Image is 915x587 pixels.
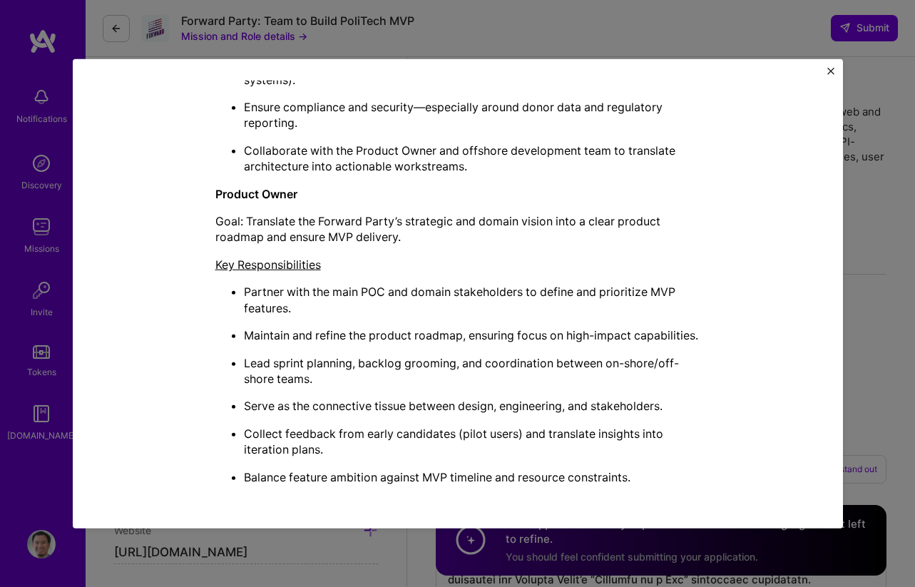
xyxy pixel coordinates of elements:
[244,469,700,484] p: Balance feature ambition against MVP timeline and resource constraints.
[244,284,700,316] p: Partner with the main POC and domain stakeholders to define and prioritize MVP features.
[244,143,700,175] p: Collaborate with the Product Owner and offshore development team to translate architecture into a...
[215,186,297,200] strong: Product Owner
[244,327,700,343] p: Maintain and refine the product roadmap, ensuring focus on high-impact capabilities.
[244,426,700,458] p: Collect feedback from early candidates (pilot users) and translate insights into iteration plans.
[244,398,700,414] p: Serve as the connective tissue between design, engineering, and stakeholders.
[215,257,321,272] u: Key Responsibilities
[244,56,700,88] p: Define API standards for external integrations (e.g., [PERSON_NAME]/COTS systems).
[215,213,700,245] p: Goal: Translate the Forward Party’s strategic and domain vision into a clear product roadmap and ...
[244,354,700,387] p: Lead sprint planning, backlog grooming, and coordination between on-shore/off-shore teams.
[827,67,834,82] button: Close
[244,99,700,131] p: Ensure compliance and security—especially around donor data and regulatory reporting.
